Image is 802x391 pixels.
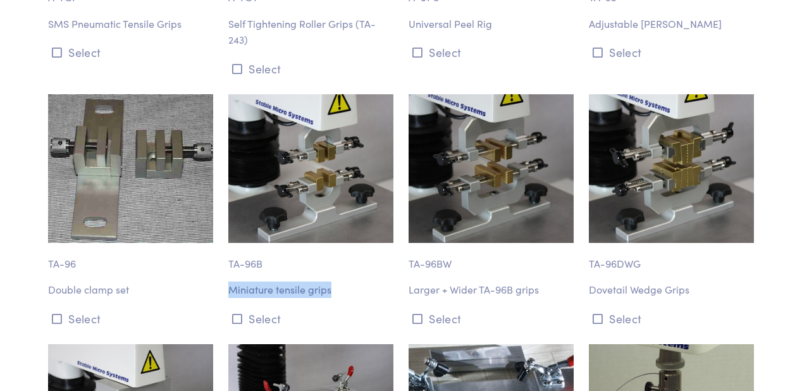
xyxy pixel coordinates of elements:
img: ta-96b_miniature-grips.jpg [228,94,393,243]
p: TA-96BW [409,243,574,272]
img: ta-96dwg_dovetail-wedge-grips.jpg [589,94,754,243]
button: Select [228,58,393,79]
p: TA-96 [48,243,213,272]
button: Select [48,308,213,329]
p: Miniature tensile grips [228,282,393,298]
p: Adjustable [PERSON_NAME] [589,16,754,32]
p: TA-96DWG [589,243,754,272]
p: Dovetail Wedge Grips [589,282,754,298]
p: SMS Pneumatic Tensile Grips [48,16,213,32]
p: TA-96B [228,243,393,272]
p: Self Tightening Roller Grips (TA-243) [228,16,393,48]
p: Larger + Wider TA-96B grips [409,282,574,298]
img: ta-96bw_wide-miniature-grips.jpg [409,94,574,243]
img: ta-96-double-clamp-set.jpg [48,94,213,243]
button: Select [48,42,213,63]
button: Select [589,308,754,329]
p: Double clamp set [48,282,213,298]
button: Select [409,308,574,329]
button: Select [228,308,393,329]
p: Universal Peel Rig [409,16,574,32]
button: Select [409,42,574,63]
button: Select [589,42,754,63]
